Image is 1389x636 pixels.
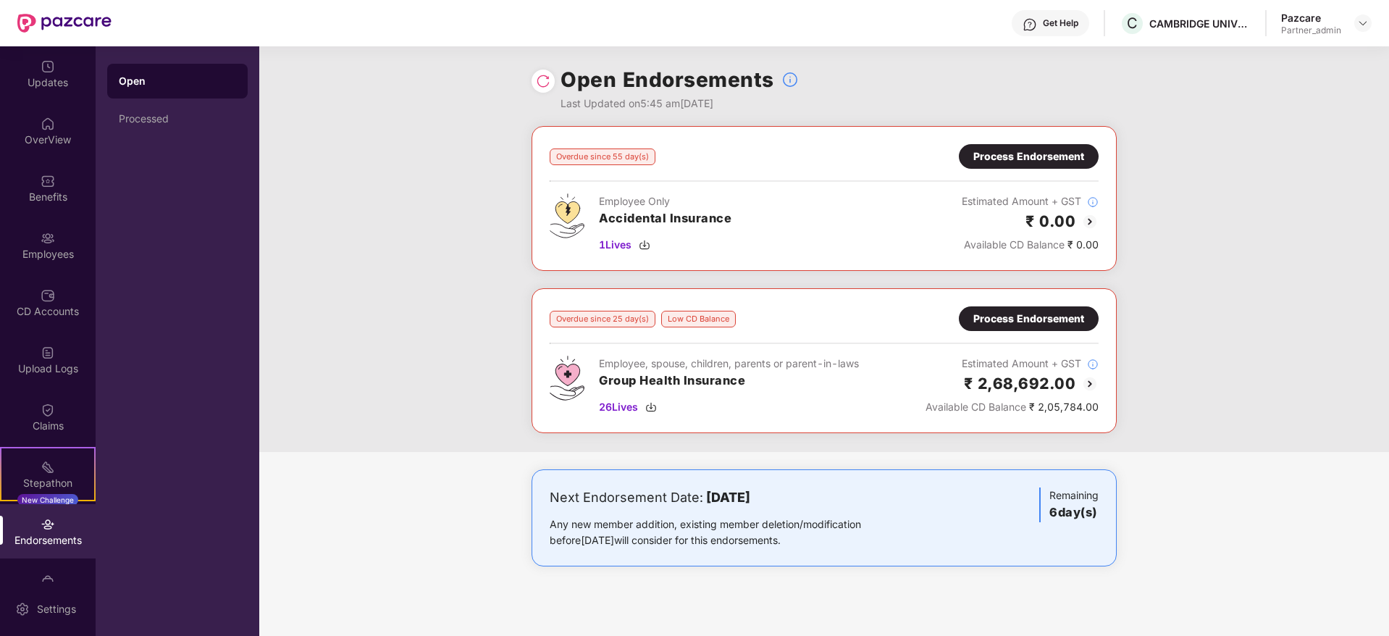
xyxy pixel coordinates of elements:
div: Settings [33,602,80,616]
div: Partner_admin [1281,25,1341,36]
h2: ₹ 2,68,692.00 [964,372,1076,396]
div: Stepathon [1,476,94,490]
div: Overdue since 25 day(s) [550,311,655,327]
img: svg+xml;base64,PHN2ZyBpZD0iQmFjay0yMHgyMCIgeG1sbnM9Imh0dHA6Ly93d3cudzMub3JnLzIwMDAvc3ZnIiB3aWR0aD... [1081,213,1099,230]
img: svg+xml;base64,PHN2ZyBpZD0iQmVuZWZpdHMiIHhtbG5zPSJodHRwOi8vd3d3LnczLm9yZy8yMDAwL3N2ZyIgd2lkdGg9Ij... [41,174,55,188]
div: New Challenge [17,494,78,506]
div: Process Endorsement [973,148,1084,164]
div: Any new member addition, existing member deletion/modification before [DATE] will consider for th... [550,516,907,548]
b: [DATE] [706,490,750,505]
img: svg+xml;base64,PHN2ZyBpZD0iRHJvcGRvd24tMzJ4MzIiIHhtbG5zPSJodHRwOi8vd3d3LnczLm9yZy8yMDAwL3N2ZyIgd2... [1357,17,1369,29]
div: Open [119,74,236,88]
h3: 6 day(s) [1049,503,1099,522]
img: svg+xml;base64,PHN2ZyB4bWxucz0iaHR0cDovL3d3dy53My5vcmcvMjAwMC9zdmciIHdpZHRoPSI0Ny43MTQiIGhlaWdodD... [550,356,584,401]
div: Remaining [1039,488,1099,522]
img: svg+xml;base64,PHN2ZyBpZD0iQ0RfQWNjb3VudHMiIGRhdGEtbmFtZT0iQ0QgQWNjb3VudHMiIHhtbG5zPSJodHRwOi8vd3... [41,288,55,303]
img: svg+xml;base64,PHN2ZyBpZD0iU2V0dGluZy0yMHgyMCIgeG1sbnM9Imh0dHA6Ly93d3cudzMub3JnLzIwMDAvc3ZnIiB3aW... [15,602,30,616]
img: svg+xml;base64,PHN2ZyBpZD0iRG93bmxvYWQtMzJ4MzIiIHhtbG5zPSJodHRwOi8vd3d3LnczLm9yZy8yMDAwL3N2ZyIgd2... [639,239,650,251]
span: 1 Lives [599,237,631,253]
img: svg+xml;base64,PHN2ZyBpZD0iSW5mb18tXzMyeDMyIiBkYXRhLW5hbWU9IkluZm8gLSAzMngzMiIgeG1sbnM9Imh0dHA6Ly... [1087,196,1099,208]
div: Estimated Amount + GST [926,356,1099,372]
img: svg+xml;base64,PHN2ZyBpZD0iTXlfT3JkZXJzIiBkYXRhLW5hbWU9Ik15IE9yZGVycyIgeG1sbnM9Imh0dHA6Ly93d3cudz... [41,574,55,589]
div: Pazcare [1281,11,1341,25]
img: svg+xml;base64,PHN2ZyB4bWxucz0iaHR0cDovL3d3dy53My5vcmcvMjAwMC9zdmciIHdpZHRoPSIyMSIgaGVpZ2h0PSIyMC... [41,460,55,474]
span: C [1127,14,1138,32]
img: New Pazcare Logo [17,14,112,33]
div: Next Endorsement Date: [550,488,907,508]
div: Employee, spouse, children, parents or parent-in-laws [599,356,859,372]
img: svg+xml;base64,PHN2ZyBpZD0iQmFjay0yMHgyMCIgeG1sbnM9Imh0dHA6Ly93d3cudzMub3JnLzIwMDAvc3ZnIiB3aWR0aD... [1081,375,1099,393]
img: svg+xml;base64,PHN2ZyBpZD0iSW5mb18tXzMyeDMyIiBkYXRhLW5hbWU9IkluZm8gLSAzMngzMiIgeG1sbnM9Imh0dHA6Ly... [1087,359,1099,370]
img: svg+xml;base64,PHN2ZyBpZD0iRW1wbG95ZWVzIiB4bWxucz0iaHR0cDovL3d3dy53My5vcmcvMjAwMC9zdmciIHdpZHRoPS... [41,231,55,246]
h3: Group Health Insurance [599,372,859,390]
img: svg+xml;base64,PHN2ZyBpZD0iRW5kb3JzZW1lbnRzIiB4bWxucz0iaHR0cDovL3d3dy53My5vcmcvMjAwMC9zdmciIHdpZH... [41,517,55,532]
h2: ₹ 0.00 [1025,209,1075,233]
img: svg+xml;base64,PHN2ZyBpZD0iSW5mb18tXzMyeDMyIiBkYXRhLW5hbWU9IkluZm8gLSAzMngzMiIgeG1sbnM9Imh0dHA6Ly... [781,71,799,88]
img: svg+xml;base64,PHN2ZyBpZD0iSG9tZSIgeG1sbnM9Imh0dHA6Ly93d3cudzMub3JnLzIwMDAvc3ZnIiB3aWR0aD0iMjAiIG... [41,117,55,131]
div: Employee Only [599,193,731,209]
span: Available CD Balance [926,401,1026,413]
img: svg+xml;base64,PHN2ZyBpZD0iVXBkYXRlZCIgeG1sbnM9Imh0dHA6Ly93d3cudzMub3JnLzIwMDAvc3ZnIiB3aWR0aD0iMj... [41,59,55,74]
span: 26 Lives [599,399,638,415]
h3: Accidental Insurance [599,209,731,228]
div: ₹ 2,05,784.00 [926,399,1099,415]
h1: Open Endorsements [561,64,774,96]
img: svg+xml;base64,PHN2ZyBpZD0iSGVscC0zMngzMiIgeG1sbnM9Imh0dHA6Ly93d3cudzMub3JnLzIwMDAvc3ZnIiB3aWR0aD... [1023,17,1037,32]
span: Available CD Balance [964,238,1065,251]
div: Last Updated on 5:45 am[DATE] [561,96,799,112]
img: svg+xml;base64,PHN2ZyBpZD0iUmVsb2FkLTMyeDMyIiB4bWxucz0iaHR0cDovL3d3dy53My5vcmcvMjAwMC9zdmciIHdpZH... [536,74,550,88]
img: svg+xml;base64,PHN2ZyB4bWxucz0iaHR0cDovL3d3dy53My5vcmcvMjAwMC9zdmciIHdpZHRoPSI0OS4zMjEiIGhlaWdodD... [550,193,584,238]
div: Low CD Balance [661,311,736,327]
div: Processed [119,113,236,125]
img: svg+xml;base64,PHN2ZyBpZD0iRG93bmxvYWQtMzJ4MzIiIHhtbG5zPSJodHRwOi8vd3d3LnczLm9yZy8yMDAwL3N2ZyIgd2... [645,401,657,413]
img: svg+xml;base64,PHN2ZyBpZD0iVXBsb2FkX0xvZ3MiIGRhdGEtbmFtZT0iVXBsb2FkIExvZ3MiIHhtbG5zPSJodHRwOi8vd3... [41,346,55,360]
img: svg+xml;base64,PHN2ZyBpZD0iQ2xhaW0iIHhtbG5zPSJodHRwOi8vd3d3LnczLm9yZy8yMDAwL3N2ZyIgd2lkdGg9IjIwIi... [41,403,55,417]
div: Process Endorsement [973,311,1084,327]
div: ₹ 0.00 [962,237,1099,253]
div: Estimated Amount + GST [962,193,1099,209]
div: Overdue since 55 day(s) [550,148,655,165]
div: Get Help [1043,17,1078,29]
div: CAMBRIDGE UNIVERSITY PRESS & ASSESSMENT INDIA PRIVATE LIMITED [1149,17,1251,30]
